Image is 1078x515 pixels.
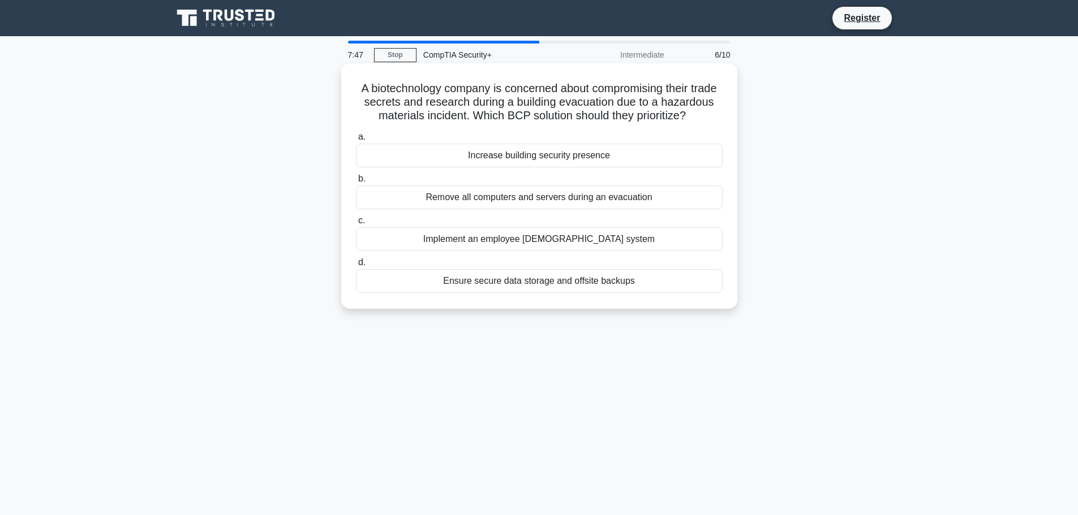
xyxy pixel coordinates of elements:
div: Implement an employee [DEMOGRAPHIC_DATA] system [356,227,723,251]
a: Stop [374,48,416,62]
div: Increase building security presence [356,144,723,167]
span: c. [358,215,365,225]
div: 7:47 [341,44,374,66]
a: Register [837,11,887,25]
h5: A biotechnology company is concerned about compromising their trade secrets and research during a... [355,81,724,123]
div: CompTIA Security+ [416,44,572,66]
div: Remove all computers and servers during an evacuation [356,185,723,209]
span: d. [358,257,366,267]
span: b. [358,174,366,183]
div: 6/10 [671,44,737,66]
span: a. [358,132,366,141]
div: Ensure secure data storage and offsite backups [356,269,723,293]
div: Intermediate [572,44,671,66]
